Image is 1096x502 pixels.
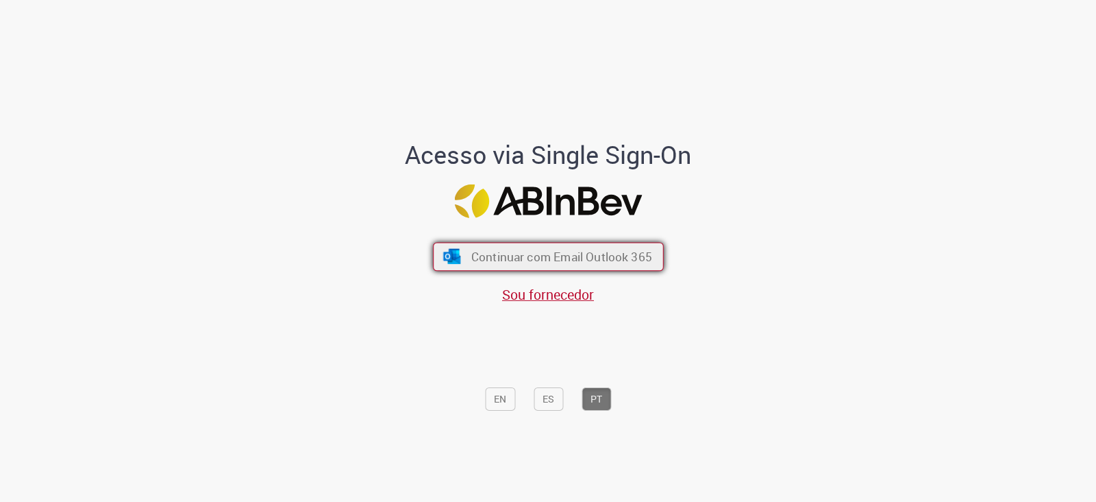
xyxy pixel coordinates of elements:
button: EN [485,387,515,411]
img: Logo ABInBev [454,184,642,218]
button: ícone Azure/Microsoft 360 Continuar com Email Outlook 365 [433,243,664,272]
a: Sou fornecedor [502,285,594,304]
button: PT [582,387,611,411]
h1: Acesso via Single Sign-On [358,141,738,169]
button: ES [534,387,563,411]
span: Continuar com Email Outlook 365 [471,249,651,265]
img: ícone Azure/Microsoft 360 [442,249,462,264]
